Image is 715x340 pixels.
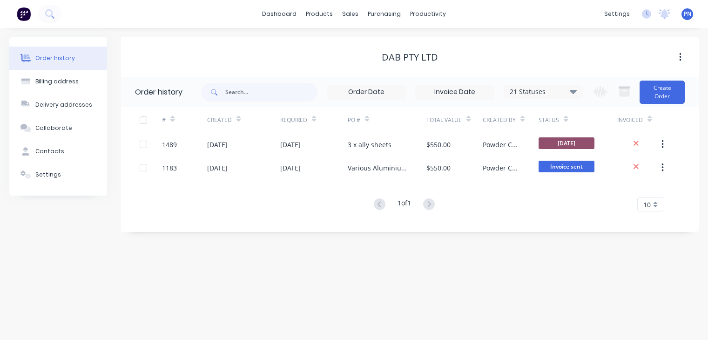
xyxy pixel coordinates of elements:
[162,140,177,150] div: 1489
[207,163,228,173] div: [DATE]
[9,93,107,116] button: Delivery addresses
[257,7,301,21] a: dashboard
[35,54,75,62] div: Order history
[35,101,92,109] div: Delivery addresses
[684,10,691,18] span: PN
[640,81,685,104] button: Create Order
[9,70,107,93] button: Billing address
[600,7,634,21] div: settings
[643,200,651,210] span: 10
[504,87,582,97] div: 21 Statuses
[301,7,337,21] div: products
[539,161,594,172] span: Invoice sent
[35,147,64,156] div: Contacts
[539,107,617,133] div: Status
[35,124,72,132] div: Collaborate
[382,52,438,63] div: DAB Pty Ltd
[426,140,451,150] div: $550.00
[135,87,182,98] div: Order history
[9,47,107,70] button: Order history
[280,107,348,133] div: Required
[426,107,483,133] div: Total Value
[207,116,232,124] div: Created
[348,116,360,124] div: PO #
[35,170,61,179] div: Settings
[207,140,228,150] div: [DATE]
[9,140,107,163] button: Contacts
[280,140,301,150] div: [DATE]
[426,116,462,124] div: Total Value
[348,107,426,133] div: PO #
[539,137,594,149] span: [DATE]
[35,77,79,86] div: Billing address
[207,107,280,133] div: Created
[405,7,451,21] div: productivity
[280,116,307,124] div: Required
[280,163,301,173] div: [DATE]
[483,163,520,173] div: Powder Crew
[398,198,411,211] div: 1 of 1
[162,107,207,133] div: #
[17,7,31,21] img: Factory
[9,116,107,140] button: Collaborate
[327,85,405,99] input: Order Date
[483,107,539,133] div: Created By
[162,116,166,124] div: #
[363,7,405,21] div: purchasing
[416,85,494,99] input: Invoice Date
[539,116,559,124] div: Status
[162,163,177,173] div: 1183
[337,7,363,21] div: sales
[348,140,391,150] div: 3 x ally sheets
[483,116,516,124] div: Created By
[426,163,451,173] div: $550.00
[483,140,520,150] div: Powder Crew
[9,163,107,186] button: Settings
[225,83,317,102] input: Search...
[617,107,662,133] div: Invoiced
[348,163,408,173] div: Various Aluminium items
[617,116,643,124] div: Invoiced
